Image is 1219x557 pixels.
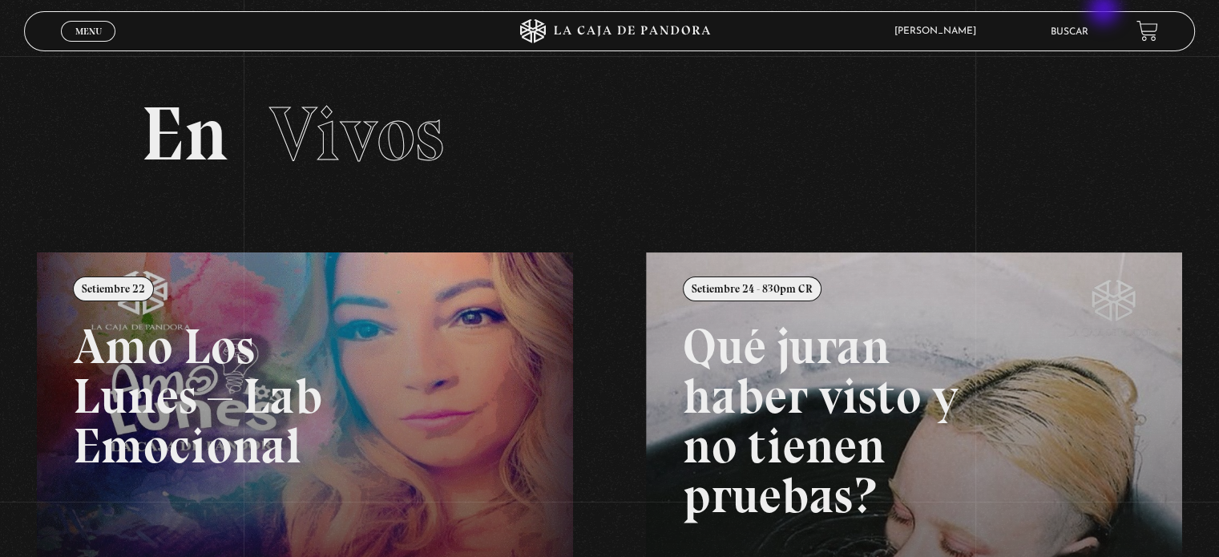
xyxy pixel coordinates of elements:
[141,96,1077,172] h2: En
[269,88,444,180] span: Vivos
[1136,20,1158,42] a: View your shopping cart
[886,26,992,36] span: [PERSON_NAME]
[1051,27,1088,37] a: Buscar
[75,26,102,36] span: Menu
[70,40,107,51] span: Cerrar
